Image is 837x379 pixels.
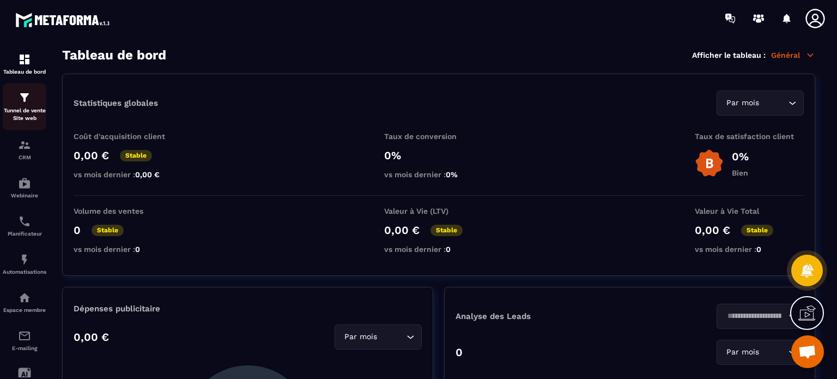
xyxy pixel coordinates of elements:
[18,91,31,104] img: formation
[724,310,786,322] input: Search for option
[771,50,815,60] p: Général
[379,331,404,343] input: Search for option
[74,170,183,179] p: vs mois dernier :
[18,177,31,190] img: automations
[3,307,46,313] p: Espace membre
[717,304,804,329] div: Search for option
[384,170,493,179] p: vs mois dernier :
[3,321,46,359] a: emailemailE-mailing
[724,346,761,358] span: Par mois
[756,245,761,254] span: 0
[74,98,158,108] p: Statistiques globales
[74,149,109,162] p: 0,00 €
[3,207,46,245] a: schedulerschedulerPlanificateur
[74,304,422,314] p: Dépenses publicitaire
[456,311,630,321] p: Analyse des Leads
[3,231,46,237] p: Planificateur
[135,170,160,179] span: 0,00 €
[3,192,46,198] p: Webinaire
[692,51,766,59] p: Afficher le tableau :
[3,154,46,160] p: CRM
[18,291,31,304] img: automations
[3,130,46,169] a: formationformationCRM
[74,245,183,254] p: vs mois dernier :
[695,149,724,178] img: b-badge-o.b3b20ee6.svg
[791,335,824,368] div: Ouvrir le chat
[62,47,166,63] h3: Tableau de bord
[384,149,493,162] p: 0%
[446,170,458,179] span: 0%
[15,10,113,30] img: logo
[18,253,31,266] img: automations
[3,345,46,351] p: E-mailing
[761,97,786,109] input: Search for option
[3,45,46,83] a: formationformationTableau de bord
[695,207,804,215] p: Valeur à Vie Total
[430,225,463,236] p: Stable
[732,169,749,177] p: Bien
[120,150,152,161] p: Stable
[342,331,379,343] span: Par mois
[3,169,46,207] a: automationsautomationsWebinaire
[724,97,761,109] span: Par mois
[384,245,493,254] p: vs mois dernier :
[695,245,804,254] p: vs mois dernier :
[335,324,422,350] div: Search for option
[18,53,31,66] img: formation
[18,329,31,342] img: email
[74,207,183,215] p: Volume des ventes
[717,340,804,365] div: Search for option
[717,91,804,116] div: Search for option
[3,283,46,321] a: automationsautomationsEspace membre
[74,330,109,344] p: 0,00 €
[3,69,46,75] p: Tableau de bord
[456,346,463,359] p: 0
[384,224,420,237] p: 0,00 €
[3,83,46,130] a: formationformationTunnel de vente Site web
[741,225,773,236] p: Stable
[695,132,804,141] p: Taux de satisfaction client
[384,132,493,141] p: Taux de conversion
[3,269,46,275] p: Automatisations
[135,245,140,254] span: 0
[3,107,46,122] p: Tunnel de vente Site web
[761,346,786,358] input: Search for option
[74,224,81,237] p: 0
[446,245,451,254] span: 0
[74,132,183,141] p: Coût d'acquisition client
[18,215,31,228] img: scheduler
[384,207,493,215] p: Valeur à Vie (LTV)
[695,224,730,237] p: 0,00 €
[732,150,749,163] p: 0%
[18,139,31,152] img: formation
[3,245,46,283] a: automationsautomationsAutomatisations
[92,225,124,236] p: Stable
